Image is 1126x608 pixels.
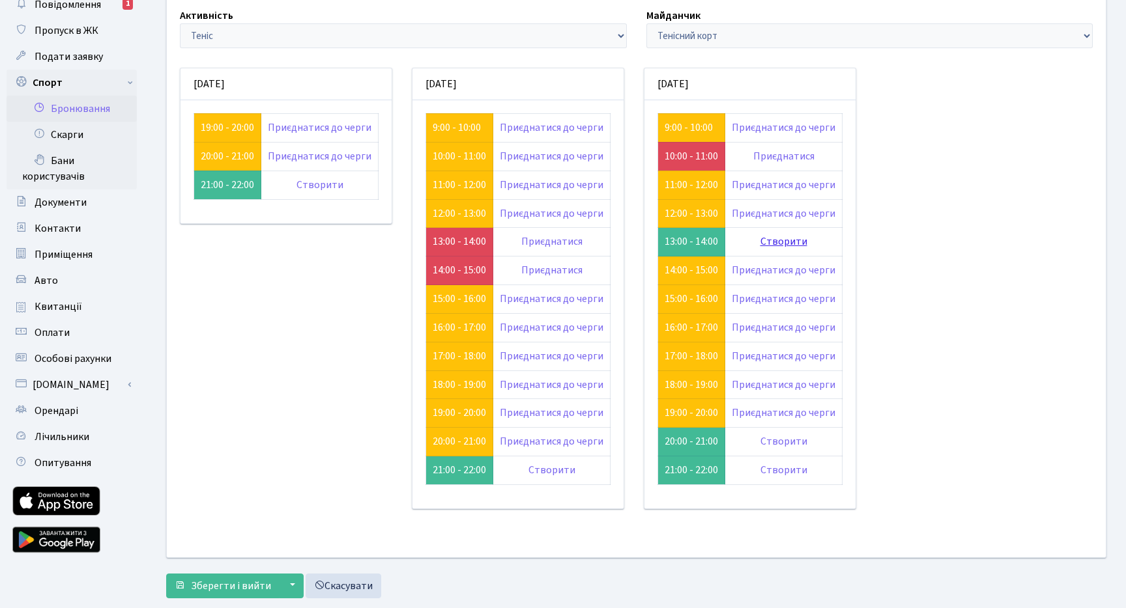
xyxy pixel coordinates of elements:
a: 16:00 - 17:00 [433,320,486,335]
div: [DATE] [644,68,856,100]
a: Приєднатися до черги [500,178,603,192]
a: 10:00 - 11:00 [665,149,718,163]
a: Приєднатися [521,234,583,249]
td: 21:00 - 22:00 [658,456,725,485]
a: Приміщення [7,242,137,268]
span: Пропуск в ЖК [35,23,98,38]
a: Приєднатися до черги [268,149,371,163]
a: Приєднатися [521,263,583,277]
a: Лічильники [7,424,137,450]
a: 18:00 - 19:00 [665,378,718,392]
a: Бани користувачів [7,148,137,189]
a: Особові рахунки [7,346,137,372]
a: Приєднатися [753,149,815,163]
a: Авто [7,268,137,294]
a: 14:00 - 15:00 [665,263,718,277]
a: 19:00 - 20:00 [201,120,254,135]
span: Приміщення [35,247,93,262]
span: Квитанції [35,299,82,314]
button: Зберегти і вийти [166,573,280,598]
a: Створити [760,463,807,477]
a: Приєднатися до черги [500,406,603,420]
a: Документи [7,189,137,215]
a: Приєднатися до черги [732,378,835,392]
a: Створити [760,434,807,449]
a: 13:00 - 14:00 [433,234,486,249]
a: 15:00 - 16:00 [665,292,718,306]
a: 17:00 - 18:00 [665,349,718,363]
a: 18:00 - 19:00 [433,378,486,392]
a: Бронювання [7,96,137,122]
a: Приєднатися до черги [268,120,371,135]
span: Документи [35,195,87,210]
a: Контакти [7,215,137,242]
a: Приєднатися до черги [732,320,835,335]
a: Створити [296,178,343,192]
a: Приєднатися до черги [732,406,835,420]
a: Опитування [7,450,137,476]
a: Приєднатися до черги [732,263,835,277]
a: Приєднатися до черги [732,206,835,221]
a: 15:00 - 16:00 [433,292,486,306]
a: Приєднатися до черги [732,178,835,192]
div: [DATE] [180,68,392,100]
td: 21:00 - 22:00 [426,456,493,485]
a: Приєднатися до черги [500,320,603,335]
a: 12:00 - 13:00 [665,206,718,221]
a: 9:00 - 10:00 [433,120,481,135]
span: Подати заявку [35,49,103,64]
a: 19:00 - 20:00 [433,406,486,420]
a: Приєднатися до черги [500,206,603,221]
a: 14:00 - 15:00 [433,263,486,277]
a: Спорт [7,70,137,96]
label: Майданчик [646,8,700,23]
a: Орендарі [7,398,137,424]
a: Приєднатися до черги [732,120,835,135]
a: Приєднатися до черги [500,434,603,449]
span: Опитування [35,456,91,470]
span: Авто [35,273,58,288]
a: 11:00 - 12:00 [665,178,718,192]
td: 21:00 - 22:00 [194,171,261,199]
a: Приєднатися до черги [500,120,603,135]
td: 13:00 - 14:00 [658,228,725,256]
span: Контакти [35,221,81,236]
a: 16:00 - 17:00 [665,320,718,335]
span: Зберегти і вийти [191,579,271,593]
label: Активність [180,8,233,23]
a: Створити [760,234,807,249]
a: 10:00 - 11:00 [433,149,486,163]
a: Подати заявку [7,44,137,70]
a: Приєднатися до черги [732,349,835,363]
a: Створити [528,463,575,477]
a: Приєднатися до черги [500,378,603,392]
div: [DATE] [412,68,624,100]
span: Лічильники [35,430,89,444]
a: Скарги [7,122,137,148]
span: Оплати [35,325,70,340]
a: Оплати [7,320,137,346]
a: Квитанції [7,294,137,320]
a: Приєднатися до черги [732,292,835,306]
a: Пропуск в ЖК [7,18,137,44]
a: 17:00 - 18:00 [433,349,486,363]
a: Скасувати [306,573,381,598]
a: Приєднатися до черги [500,149,603,163]
td: 20:00 - 21:00 [658,428,725,456]
a: Приєднатися до черги [500,292,603,306]
a: 11:00 - 12:00 [433,178,486,192]
a: [DOMAIN_NAME] [7,372,137,398]
span: Особові рахунки [35,352,111,366]
a: 12:00 - 13:00 [433,206,486,221]
a: 20:00 - 21:00 [433,434,486,449]
a: 19:00 - 20:00 [665,406,718,420]
a: 20:00 - 21:00 [201,149,254,163]
a: Приєднатися до черги [500,349,603,363]
a: 9:00 - 10:00 [665,120,713,135]
span: Орендарі [35,404,78,418]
